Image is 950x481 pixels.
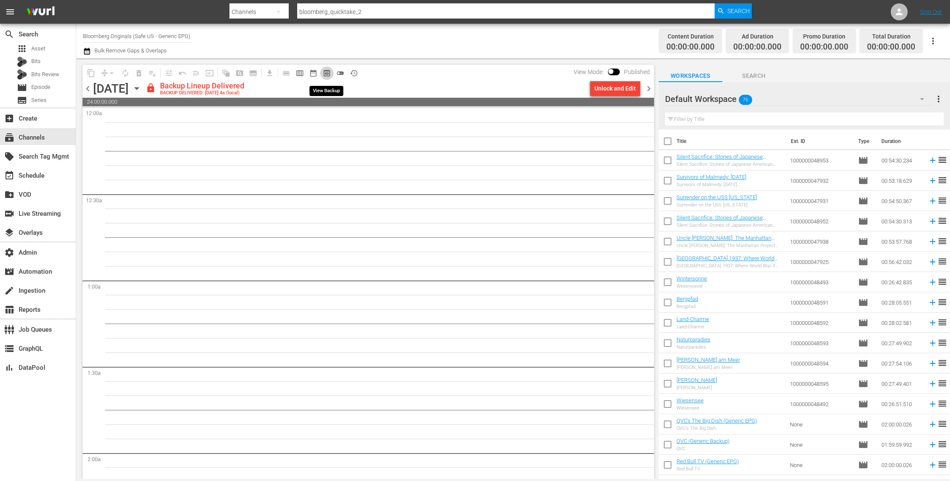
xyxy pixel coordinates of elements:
[878,170,925,191] td: 00:53:18.629
[858,196,868,206] span: Episode
[4,247,14,258] span: Admin
[677,385,717,390] div: [PERSON_NAME]
[858,257,868,267] span: Episode
[677,182,746,187] div: Survivors of Malmedy: [DATE]
[878,150,925,170] td: 00:54:30.234
[933,94,944,104] span: more_vert
[276,65,293,81] span: Day Calendar View
[83,83,93,94] span: chevron_left
[643,83,654,94] span: chevron_right
[608,69,614,74] span: Toggle to switch from Published to Draft view.
[878,434,925,455] td: 01:59:59.992
[858,155,868,165] span: Episode
[677,344,710,350] div: Naturparadies
[787,333,854,353] td: 1000000048593
[347,66,361,80] span: View History
[928,379,937,388] svg: Add to Schedule
[336,69,345,77] span: toggle_off
[786,129,853,153] th: Ext. ID
[787,170,854,191] td: 1000000047932
[146,66,159,80] span: Clear Lineup
[4,151,14,162] span: Search Tag Mgmt
[878,374,925,394] td: 00:27:49.401
[17,69,27,80] div: Bits Review
[677,324,709,330] div: Land-Charme
[937,216,947,226] span: reorder
[31,57,41,66] span: Bits
[98,66,119,80] span: Remove Gaps & Overlaps
[569,69,608,75] span: View Mode:
[677,235,775,247] a: Uncle [PERSON_NAME]: The Manhattan Project and Beyond
[677,283,707,289] div: Wintersonne
[323,69,331,77] span: preview_outlined
[937,195,947,206] span: reorder
[677,316,709,322] a: Land-Charme
[928,257,937,267] svg: Add to Schedule
[878,333,925,353] td: 00:27:49.902
[937,256,947,267] span: reorder
[260,65,276,81] span: Download as CSV
[858,318,868,328] span: Episode
[295,69,304,77] span: calendar_view_week_outlined
[83,98,654,106] span: 24:00:00.000
[677,466,739,472] div: Red Bull TV
[878,353,925,374] td: 00:27:54.106
[677,397,704,404] a: Wiesensee
[858,399,868,409] span: Episode
[677,446,729,451] div: QVC
[733,42,782,52] span: 00:00:00.000
[176,66,189,80] span: Revert to Primary Episode
[4,29,14,39] span: Search
[189,66,203,80] span: Fill episodes with ad slates
[928,420,937,429] svg: Add to Schedule
[787,150,854,170] td: 1000000048953
[4,190,14,200] span: VOD
[677,214,766,227] a: Silent Sacrifice: Stories of Japanese American Incarceration - Part 1
[677,202,757,208] div: Surrender on the USS [US_STATE]
[84,66,98,80] span: Copy Lineup
[594,81,636,96] div: Unlock and Edit
[858,379,868,389] span: Episode
[93,47,167,54] span: Bulk Remove Gaps & Overlaps
[677,336,710,343] a: Naturparadies
[677,357,740,363] a: [PERSON_NAME] am Meer
[937,419,947,429] span: reorder
[4,209,14,219] span: switch_video
[858,460,868,470] span: Episode
[878,455,925,475] td: 02:00:00.026
[878,252,925,272] td: 00:56:42.032
[787,211,854,231] td: 1000000048952
[17,44,27,54] span: Asset
[878,211,925,231] td: 00:54:30.313
[677,377,717,383] a: [PERSON_NAME]
[928,440,937,449] svg: Add to Schedule
[31,44,45,53] span: Asset
[677,438,729,444] a: QVC (Generic Backup)
[787,252,854,272] td: 1000000047925
[31,96,47,104] span: Series
[677,296,698,302] a: Bergpfad
[677,418,757,424] a: QVC's The Big Dish (Generic EPG)
[4,113,14,124] span: Create
[937,297,947,307] span: reorder
[787,191,854,211] td: 1000000047931
[878,414,925,434] td: 02:00:00.026
[739,91,752,109] span: 76
[233,66,246,80] span: Create Search Block
[4,267,14,277] span: Automation
[17,82,27,93] span: Episode
[4,228,14,238] span: Overlays
[17,95,27,105] span: Series
[722,71,786,81] span: Search
[309,69,318,77] span: date_range_outlined
[937,459,947,470] span: reorder
[160,91,244,96] div: BACKUP DELIVERED: [DATE] 4a (local)
[937,317,947,327] span: reorder
[800,30,848,42] div: Promo Duration
[4,363,14,373] span: DataPool
[928,278,937,287] svg: Add to Schedule
[146,83,156,93] span: lock
[677,174,746,180] a: Survivors of Malmedy: [DATE]
[666,42,715,52] span: 00:00:00.000
[677,162,784,167] div: Silent Sacrifice: Stories of Japanese American Incarceration - Part 2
